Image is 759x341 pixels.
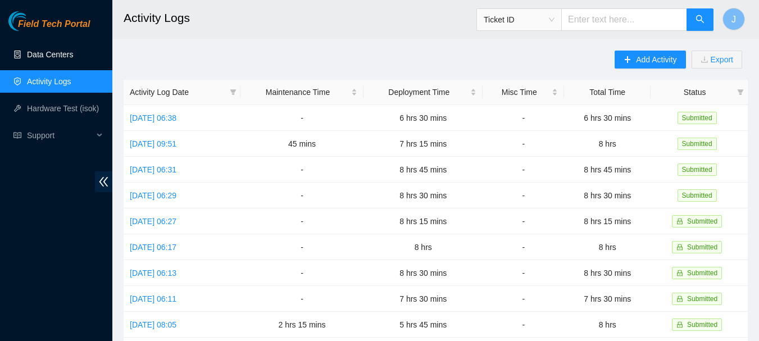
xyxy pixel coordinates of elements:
[27,104,99,113] a: Hardware Test (isok)
[564,234,651,260] td: 8 hrs
[731,12,736,26] span: J
[564,312,651,338] td: 8 hrs
[696,15,705,25] span: search
[363,260,483,286] td: 8 hrs 30 mins
[676,218,683,225] span: lock
[678,163,717,176] span: Submitted
[363,105,483,131] td: 6 hrs 30 mins
[130,243,176,252] a: [DATE] 06:17
[363,286,483,312] td: 7 hrs 30 mins
[483,131,564,157] td: -
[561,8,687,31] input: Enter text here...
[13,131,21,139] span: read
[8,11,57,31] img: Akamai Technologies
[363,312,483,338] td: 5 hrs 45 mins
[735,84,746,101] span: filter
[130,217,176,226] a: [DATE] 06:27
[676,270,683,276] span: lock
[564,157,651,183] td: 8 hrs 45 mins
[240,105,364,131] td: -
[363,157,483,183] td: 8 hrs 45 mins
[130,113,176,122] a: [DATE] 06:38
[483,208,564,234] td: -
[636,53,676,66] span: Add Activity
[687,8,713,31] button: search
[130,86,225,98] span: Activity Log Date
[676,244,683,251] span: lock
[27,77,71,86] a: Activity Logs
[722,8,745,30] button: J
[484,11,555,28] span: Ticket ID
[737,89,744,96] span: filter
[564,208,651,234] td: 8 hrs 15 mins
[240,208,364,234] td: -
[240,312,364,338] td: 2 hrs 15 mins
[483,260,564,286] td: -
[687,269,717,277] span: Submitted
[687,243,717,251] span: Submitted
[624,56,631,65] span: plus
[130,191,176,200] a: [DATE] 06:29
[228,84,239,101] span: filter
[564,131,651,157] td: 8 hrs
[8,20,90,35] a: Akamai TechnologiesField Tech Portal
[678,189,717,202] span: Submitted
[95,171,112,192] span: double-left
[678,138,717,150] span: Submitted
[130,139,176,148] a: [DATE] 09:51
[130,165,176,174] a: [DATE] 06:31
[363,131,483,157] td: 7 hrs 15 mins
[564,286,651,312] td: 7 hrs 30 mins
[230,89,237,96] span: filter
[483,312,564,338] td: -
[18,19,90,30] span: Field Tech Portal
[687,217,717,225] span: Submitted
[130,269,176,278] a: [DATE] 06:13
[676,321,683,328] span: lock
[130,320,176,329] a: [DATE] 08:05
[564,80,651,105] th: Total Time
[615,51,685,69] button: plusAdd Activity
[483,286,564,312] td: -
[130,294,176,303] a: [DATE] 06:11
[363,234,483,260] td: 8 hrs
[564,183,651,208] td: 8 hrs 30 mins
[240,286,364,312] td: -
[363,208,483,234] td: 8 hrs 15 mins
[240,131,364,157] td: 45 mins
[676,295,683,302] span: lock
[240,157,364,183] td: -
[564,260,651,286] td: 8 hrs 30 mins
[678,112,717,124] span: Submitted
[687,295,717,303] span: Submitted
[363,183,483,208] td: 8 hrs 30 mins
[483,234,564,260] td: -
[483,183,564,208] td: -
[692,51,742,69] button: downloadExport
[240,234,364,260] td: -
[27,124,93,147] span: Support
[27,50,73,59] a: Data Centers
[564,105,651,131] td: 6 hrs 30 mins
[483,157,564,183] td: -
[687,321,717,329] span: Submitted
[240,183,364,208] td: -
[483,105,564,131] td: -
[240,260,364,286] td: -
[657,86,733,98] span: Status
